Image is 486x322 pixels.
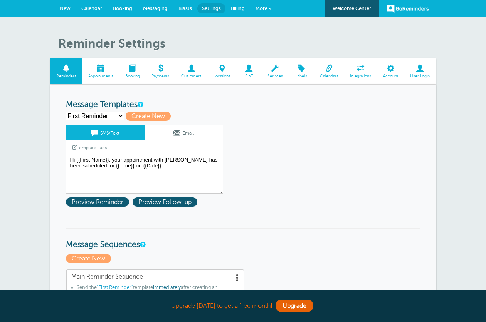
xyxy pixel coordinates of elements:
[66,269,244,319] a: Main Reminder Sequence Send the"First Reminder"templateimmediatelyafter creating an appointment.S...
[66,140,113,155] a: Template Tags
[133,197,197,207] span: Preview Follow-up
[66,125,145,140] a: SMS/Text
[138,102,142,107] a: This is the wording for your reminder and follow-up messages. You can create multiple templates i...
[50,298,436,314] div: Upgrade [DATE] to get a free month!
[150,74,172,78] span: Payments
[208,58,237,84] a: Locations
[113,5,132,11] span: Booking
[256,5,267,11] span: More
[126,113,174,120] a: Create New
[60,5,71,11] span: New
[293,74,310,78] span: Labels
[231,5,245,11] span: Billing
[97,285,133,290] span: "First Reminder"
[265,74,285,78] span: Services
[179,74,204,78] span: Customers
[197,3,225,13] a: Settings
[145,125,223,140] a: Email
[318,74,340,78] span: Calendars
[54,74,79,78] span: Reminders
[81,5,102,11] span: Calendar
[261,58,289,84] a: Services
[153,285,181,290] span: immediately
[77,285,239,299] li: Send the template after creating an appointment.
[66,255,113,262] a: Create New
[86,74,115,78] span: Appointments
[202,5,221,11] span: Settings
[455,291,478,314] iframe: Resource center
[408,74,432,78] span: User Login
[126,112,171,121] span: Create New
[119,58,146,84] a: Booking
[348,74,373,78] span: Integrations
[82,58,119,84] a: Appointments
[66,228,420,250] h3: Message Sequences
[381,74,400,78] span: Account
[377,58,404,84] a: Account
[133,199,199,205] a: Preview Follow-up
[66,254,111,263] span: Create New
[289,58,314,84] a: Labels
[240,74,257,78] span: Staff
[66,100,420,110] h3: Message Templates
[143,5,168,11] span: Messaging
[146,58,175,84] a: Payments
[236,58,261,84] a: Staff
[314,58,344,84] a: Calendars
[212,74,233,78] span: Locations
[404,58,436,84] a: User Login
[344,58,377,84] a: Integrations
[175,58,208,84] a: Customers
[66,199,133,205] a: Preview Reminder
[123,74,142,78] span: Booking
[71,273,239,280] span: Main Reminder Sequence
[66,155,223,194] textarea: Hi {{First Name}}, your appointment with [PERSON_NAME] has been scheduled for {{Time}} on {{Date}}.
[66,197,129,207] span: Preview Reminder
[276,300,313,312] a: Upgrade
[58,36,436,51] h1: Reminder Settings
[178,5,192,11] span: Blasts
[140,242,145,247] a: Message Sequences allow you to setup multiple reminder schedules that can use different Message T...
